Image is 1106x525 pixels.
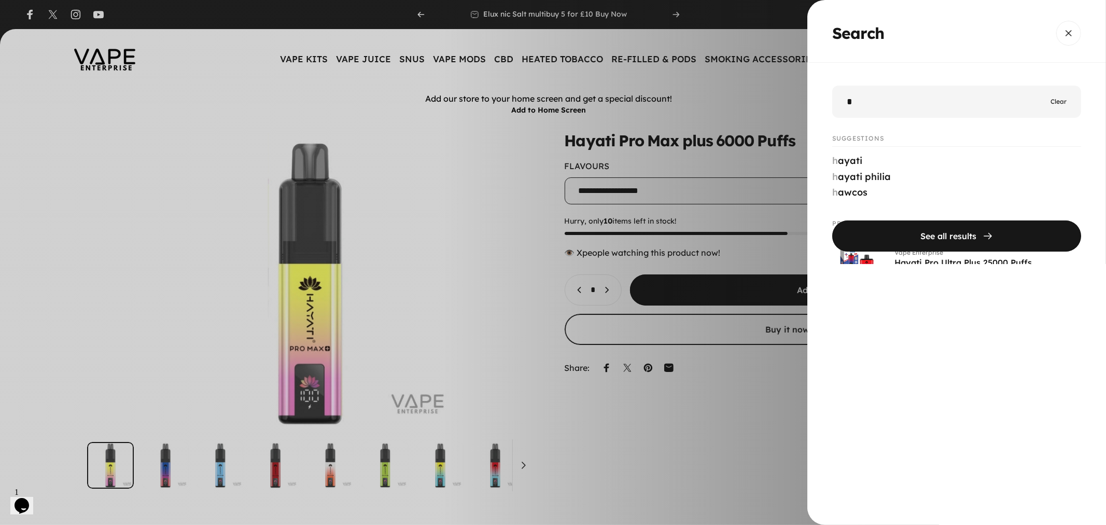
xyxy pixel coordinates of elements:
[17,27,25,35] img: website_grey.svg
[832,134,1081,147] p: Suggestions
[838,186,867,198] span: awcos
[39,61,93,68] div: Domain Overview
[10,483,44,515] iframe: chat widget
[832,25,885,41] span: Search
[17,17,25,25] img: logo_orange.svg
[1056,21,1081,46] button: Close
[838,171,891,183] span: ayati philia
[832,155,838,167] mark: h
[27,27,114,35] div: Domain: [DOMAIN_NAME]
[832,171,891,183] a: hayati philia
[832,155,862,167] a: hayati
[29,17,51,25] div: v 4.0.25
[832,171,838,183] mark: h
[115,61,175,68] div: Keywords by Traffic
[103,60,111,68] img: tab_keywords_by_traffic_grey.svg
[832,186,838,198] mark: h
[28,60,36,68] img: tab_domain_overview_orange.svg
[832,219,1081,232] p: Products
[832,186,867,198] a: hawcos
[1051,96,1067,106] button: Clear
[832,220,1081,252] button: See all results
[838,155,862,167] span: ayati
